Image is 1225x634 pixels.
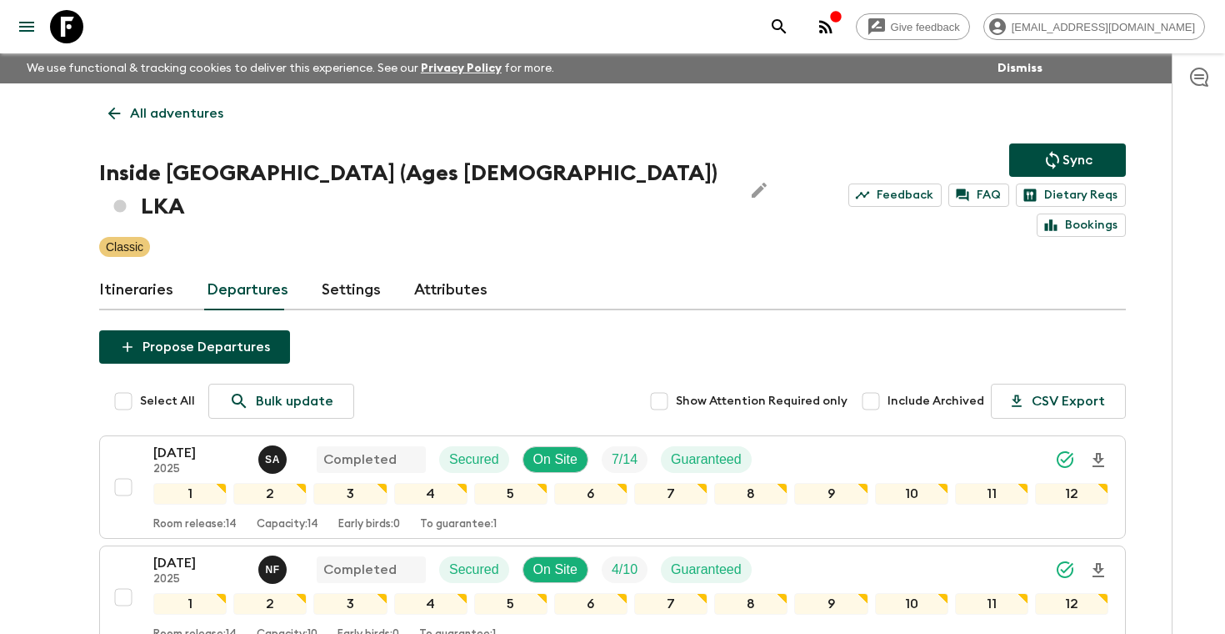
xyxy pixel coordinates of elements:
button: Propose Departures [99,330,290,364]
a: Dietary Reqs [1016,184,1126,207]
div: Trip Fill [602,446,647,473]
div: [EMAIL_ADDRESS][DOMAIN_NAME] [983,13,1205,40]
span: Select All [140,393,195,410]
svg: Download Onboarding [1088,561,1108,581]
p: Room release: 14 [153,518,237,531]
svg: Synced Successfully [1055,450,1075,470]
div: 10 [875,483,948,505]
p: Classic [106,239,143,255]
span: Show Attention Required only [676,393,847,410]
div: 1 [153,593,227,615]
svg: Synced Successfully [1055,560,1075,580]
div: 3 [313,593,387,615]
p: 2025 [153,573,245,586]
svg: Download Onboarding [1088,450,1108,470]
p: All adventures [130,103,223,123]
a: Departures [207,270,288,310]
p: Guaranteed [671,560,742,580]
div: 3 [313,483,387,505]
div: On Site [522,446,588,473]
div: 8 [714,483,787,505]
div: 2 [233,483,307,505]
h1: Inside [GEOGRAPHIC_DATA] (Ages [DEMOGRAPHIC_DATA]) LKA [99,157,729,224]
a: Settings [322,270,381,310]
div: 10 [875,593,948,615]
button: [DATE]2025Suren AbeykoonCompletedSecuredOn SiteTrip FillGuaranteed123456789101112Room release:14C... [99,435,1126,539]
p: Secured [449,560,499,580]
div: 9 [794,593,867,615]
p: 2025 [153,463,245,476]
span: Suren Abeykoon [258,450,290,464]
div: 4 [394,483,467,505]
button: menu [10,10,43,43]
p: [DATE] [153,443,245,463]
div: 9 [794,483,867,505]
p: Guaranteed [671,450,742,470]
p: We use functional & tracking cookies to deliver this experience. See our for more. [20,53,561,83]
div: 8 [714,593,787,615]
a: Attributes [414,270,487,310]
p: Completed [323,560,397,580]
span: Niruth Fernando [258,561,290,574]
button: CSV Export [991,384,1126,419]
p: 7 / 14 [612,450,637,470]
a: Feedback [848,184,942,207]
a: Give feedback [856,13,970,40]
div: 5 [474,483,547,505]
div: 6 [554,593,627,615]
div: 4 [394,593,467,615]
a: Bulk update [208,384,354,419]
div: Trip Fill [602,556,647,583]
div: 11 [955,483,1028,505]
p: To guarantee: 1 [420,518,497,531]
p: [DATE] [153,553,245,573]
button: Dismiss [993,57,1047,80]
div: 12 [1035,593,1108,615]
button: Edit Adventure Title [742,157,776,224]
div: Secured [439,556,509,583]
div: 5 [474,593,547,615]
div: Secured [439,446,509,473]
div: 7 [634,593,707,615]
div: On Site [522,556,588,583]
span: [EMAIL_ADDRESS][DOMAIN_NAME] [1002,21,1204,33]
div: 6 [554,483,627,505]
p: On Site [533,560,577,580]
button: Sync adventure departures to the booking engine [1009,143,1126,177]
a: Bookings [1037,214,1126,237]
div: 2 [233,593,307,615]
p: Early birds: 0 [338,518,400,531]
a: Privacy Policy [421,63,502,74]
p: 4 / 10 [612,560,637,580]
button: search adventures [762,10,796,43]
p: Capacity: 14 [257,518,318,531]
div: 1 [153,483,227,505]
p: Secured [449,450,499,470]
a: All adventures [99,97,232,130]
p: Bulk update [256,391,333,411]
span: Give feedback [882,21,969,33]
p: Completed [323,450,397,470]
span: Include Archived [887,393,984,410]
p: Sync [1062,150,1092,170]
a: Itineraries [99,270,173,310]
p: On Site [533,450,577,470]
div: 7 [634,483,707,505]
div: 12 [1035,483,1108,505]
a: FAQ [948,184,1009,207]
div: 11 [955,593,1028,615]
